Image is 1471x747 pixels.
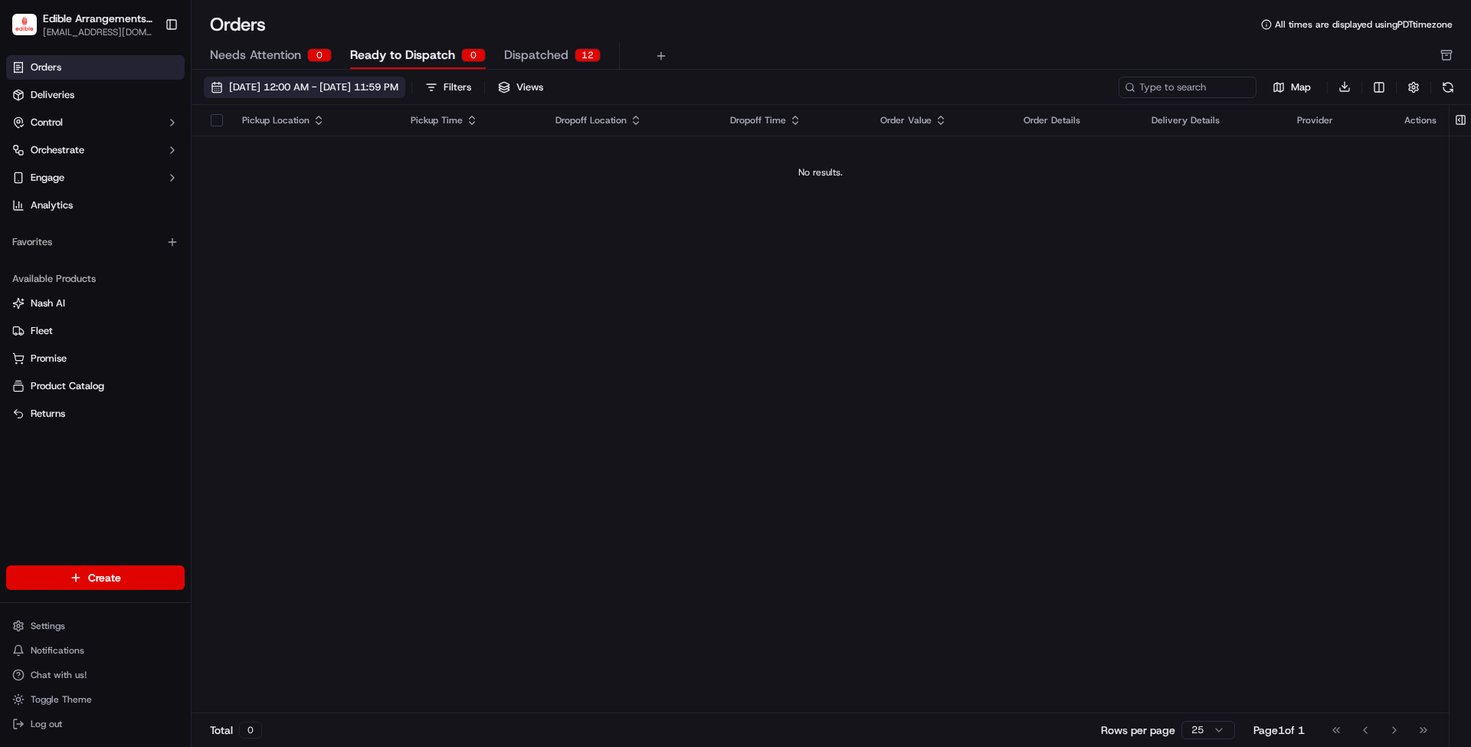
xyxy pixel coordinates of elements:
span: Returns [31,407,65,421]
button: Refresh [1437,77,1459,98]
a: Powered byPylon [108,379,185,392]
span: Create [88,570,121,585]
p: Rows per page [1101,722,1175,738]
img: 8571987876998_91fb9ceb93ad5c398215_72.jpg [32,146,60,174]
span: [PERSON_NAME] [48,238,124,250]
button: [EMAIL_ADDRESS][DOMAIN_NAME] [43,26,152,38]
span: All times are displayed using PDT timezone [1275,18,1453,31]
span: Orders [31,61,61,74]
span: Ready to Dispatch [350,46,455,64]
span: Chat with us! [31,669,87,681]
span: Log out [31,718,62,730]
div: Dropoff Location [555,114,706,126]
div: Provider [1297,114,1380,126]
span: Promise [31,352,67,365]
span: Fleet [31,324,53,338]
div: 0 [461,48,486,62]
a: Fleet [12,324,179,338]
button: Chat with us! [6,664,185,686]
div: 💻 [129,344,142,356]
button: Settings [6,615,185,637]
button: Notifications [6,640,185,661]
span: Nash AI [31,297,65,310]
input: Got a question? Start typing here... [40,99,276,115]
span: Map [1291,80,1311,94]
span: Pylon [152,380,185,392]
span: Product Catalog [31,379,104,393]
div: Pickup Time [411,114,531,126]
div: Favorites [6,230,185,254]
a: 📗Knowledge Base [9,336,123,364]
div: No results. [198,166,1443,179]
button: Fleet [6,319,185,343]
img: Nash [15,15,46,46]
a: Deliveries [6,83,185,107]
button: Nash AI [6,291,185,316]
a: Product Catalog [12,379,179,393]
button: [DATE] 12:00 AM - [DATE] 11:59 PM [204,77,405,98]
button: Toggle Theme [6,689,185,710]
button: Orchestrate [6,138,185,162]
div: Past conversations [15,199,103,211]
a: 💻API Documentation [123,336,252,364]
div: 12 [575,48,601,62]
a: Orders [6,55,185,80]
button: Product Catalog [6,374,185,398]
button: Log out [6,713,185,735]
span: Orchestrate [31,143,84,157]
div: Available Products [6,267,185,291]
div: Actions [1404,114,1437,126]
div: We're available if you need us! [69,162,211,174]
button: Engage [6,165,185,190]
button: Edible Arrangements - [GEOGRAPHIC_DATA], [GEOGRAPHIC_DATA] [43,11,152,26]
span: API Documentation [145,342,246,358]
div: Dropoff Time [730,114,856,126]
span: Settings [31,620,65,632]
div: Pickup Location [242,114,386,126]
a: Returns [12,407,179,421]
h1: Orders [210,12,266,37]
img: 1736555255976-a54dd68f-1ca7-489b-9aae-adbdc363a1c4 [15,146,43,174]
div: Order Value [880,114,999,126]
button: Control [6,110,185,135]
button: Returns [6,401,185,426]
span: [DATE] [136,238,167,250]
div: 📗 [15,344,28,356]
img: Edible Arrangements - Visalia, CA [12,14,37,36]
span: Control [31,116,63,129]
span: Engage [31,171,64,185]
button: Edible Arrangements - Visalia, CAEdible Arrangements - [GEOGRAPHIC_DATA], [GEOGRAPHIC_DATA][EMAIL... [6,6,159,43]
button: Map [1263,78,1321,97]
span: [DATE] 12:00 AM - [DATE] 11:59 PM [229,80,398,94]
span: • [127,238,133,250]
span: Wisdom [PERSON_NAME] [48,279,163,291]
button: Create [6,565,185,590]
a: Nash AI [12,297,179,310]
div: 0 [239,722,262,739]
span: • [166,279,172,291]
button: Filters [418,77,478,98]
button: Views [491,77,550,98]
span: Knowledge Base [31,342,117,358]
a: Promise [12,352,179,365]
div: Start new chat [69,146,251,162]
span: Toggle Theme [31,693,92,706]
span: Notifications [31,644,84,657]
span: [DATE] [175,279,206,291]
button: See all [238,196,279,215]
div: Total [210,722,262,739]
p: Welcome 👋 [15,61,279,86]
div: Filters [444,80,471,94]
div: 0 [307,48,332,62]
img: Andrea Vieira [15,223,40,247]
div: Delivery Details [1152,114,1273,126]
button: Start new chat [260,151,279,169]
a: Analytics [6,193,185,218]
span: Deliveries [31,88,74,102]
span: Views [516,80,543,94]
img: 1736555255976-a54dd68f-1ca7-489b-9aae-adbdc363a1c4 [31,280,43,292]
div: Order Details [1024,114,1127,126]
button: Promise [6,346,185,371]
div: Page 1 of 1 [1253,722,1305,738]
